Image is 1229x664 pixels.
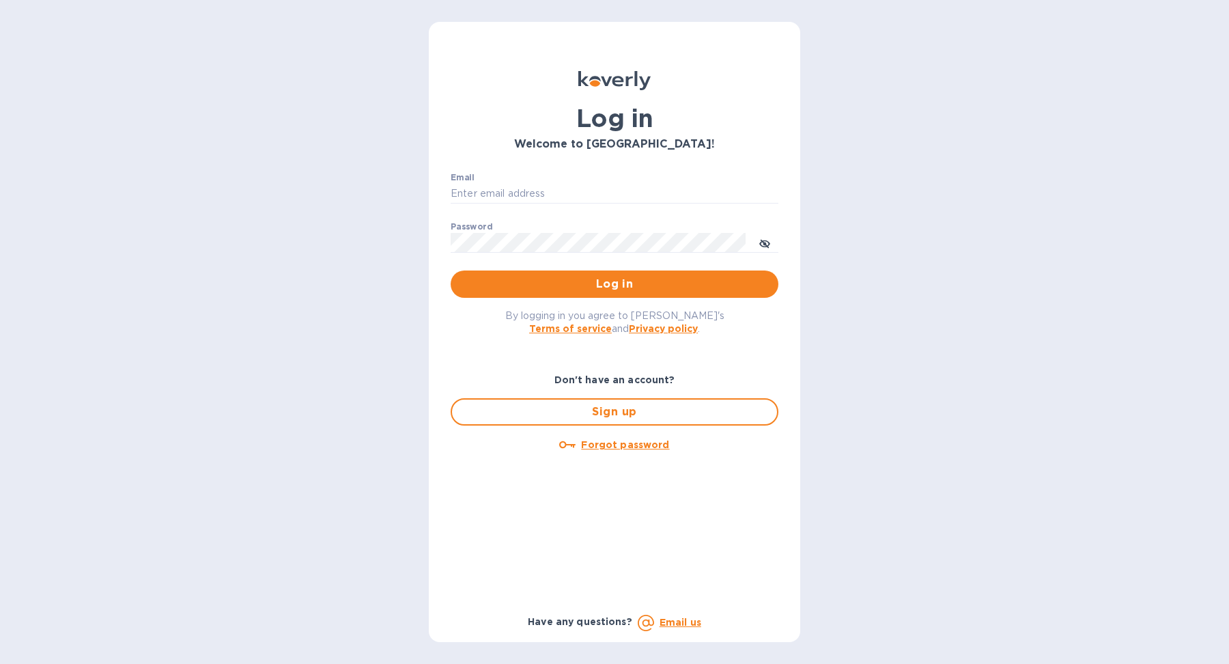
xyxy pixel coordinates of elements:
u: Forgot password [581,439,669,450]
span: By logging in you agree to [PERSON_NAME]'s and . [505,310,724,334]
button: toggle password visibility [751,229,778,256]
label: Password [451,223,492,231]
span: Sign up [463,404,766,420]
label: Email [451,174,475,182]
b: Have any questions? [528,616,632,627]
a: Terms of service [529,323,612,334]
input: Enter email address [451,184,778,204]
a: Email us [660,617,701,628]
b: Don't have an account? [554,374,675,385]
h3: Welcome to [GEOGRAPHIC_DATA]! [451,138,778,151]
span: Log in [462,276,767,292]
a: Privacy policy [629,323,698,334]
h1: Log in [451,104,778,133]
img: Koverly [578,71,651,90]
button: Log in [451,271,778,298]
button: Sign up [451,398,778,426]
